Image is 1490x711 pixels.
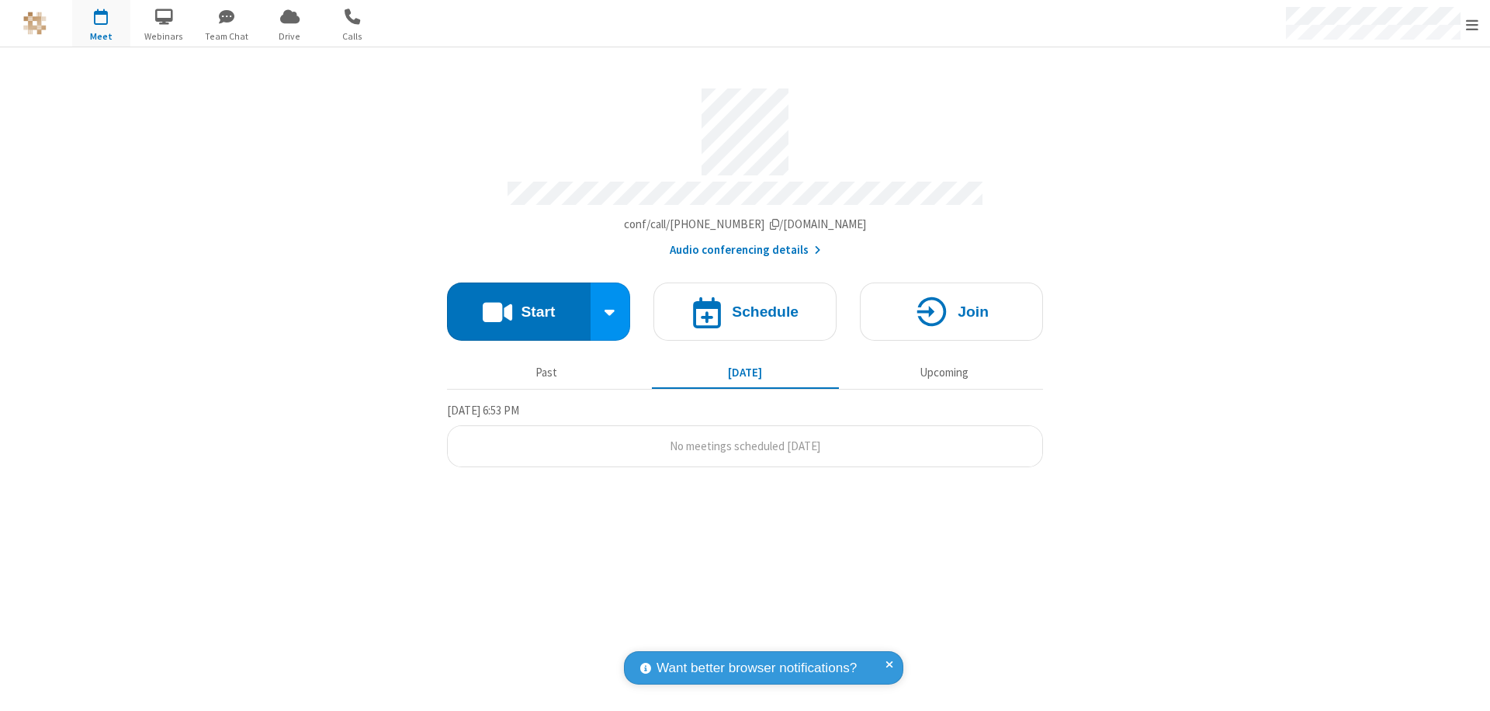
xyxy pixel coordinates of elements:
[732,304,799,319] h4: Schedule
[860,283,1043,341] button: Join
[652,358,839,387] button: [DATE]
[851,358,1038,387] button: Upcoming
[670,241,821,259] button: Audio conferencing details
[23,12,47,35] img: QA Selenium DO NOT DELETE OR CHANGE
[624,217,867,231] span: Copy my meeting room link
[135,29,193,43] span: Webinars
[198,29,256,43] span: Team Chat
[453,358,640,387] button: Past
[447,283,591,341] button: Start
[521,304,555,319] h4: Start
[670,439,820,453] span: No meetings scheduled [DATE]
[653,283,837,341] button: Schedule
[72,29,130,43] span: Meet
[958,304,989,319] h4: Join
[324,29,382,43] span: Calls
[657,658,857,678] span: Want better browser notifications?
[624,216,867,234] button: Copy my meeting room linkCopy my meeting room link
[447,403,519,418] span: [DATE] 6:53 PM
[447,401,1043,468] section: Today's Meetings
[591,283,631,341] div: Start conference options
[447,77,1043,259] section: Account details
[261,29,319,43] span: Drive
